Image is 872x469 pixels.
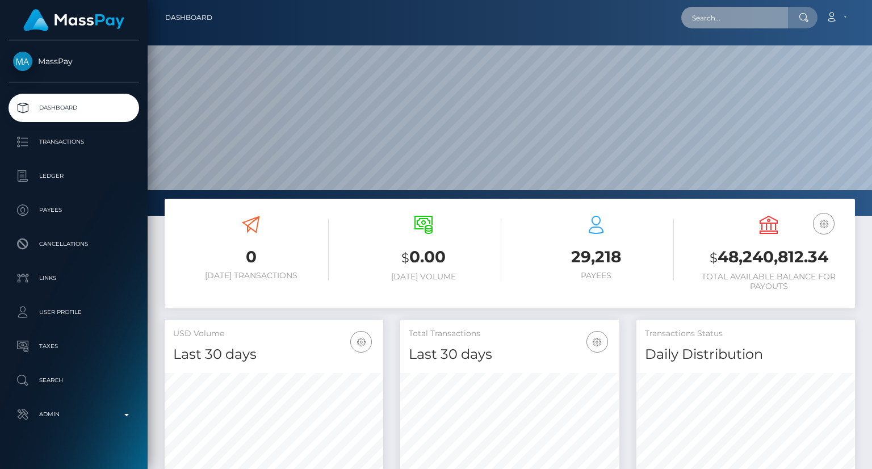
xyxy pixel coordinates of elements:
h5: Transactions Status [645,328,846,340]
a: Ledger [9,162,139,190]
a: Transactions [9,128,139,156]
h4: Last 30 days [173,345,375,365]
p: Search [13,372,135,389]
p: Cancellations [13,236,135,253]
a: Links [9,264,139,292]
a: Taxes [9,332,139,361]
a: Dashboard [9,94,139,122]
h5: USD Volume [173,328,375,340]
a: User Profile [9,298,139,326]
p: Dashboard [13,99,135,116]
h6: [DATE] Volume [346,272,501,282]
a: Search [9,366,139,395]
a: Cancellations [9,230,139,258]
h3: 48,240,812.34 [691,246,846,269]
a: Dashboard [165,6,212,30]
small: $ [401,250,409,266]
small: $ [710,250,718,266]
span: MassPay [9,56,139,66]
h4: Daily Distribution [645,345,846,365]
p: Admin [13,406,135,423]
p: User Profile [13,304,135,321]
p: Ledger [13,167,135,185]
p: Links [13,270,135,287]
input: Search... [681,7,788,28]
img: MassPay Logo [23,9,124,31]
a: Admin [9,400,139,429]
h6: [DATE] Transactions [173,271,329,280]
h4: Last 30 days [409,345,610,365]
h3: 0 [173,246,329,268]
p: Transactions [13,133,135,150]
h3: 0.00 [346,246,501,269]
h5: Total Transactions [409,328,610,340]
h6: Payees [518,271,674,280]
img: MassPay [13,52,32,71]
h6: Total Available Balance for Payouts [691,272,846,291]
a: Payees [9,196,139,224]
h3: 29,218 [518,246,674,268]
p: Payees [13,202,135,219]
p: Taxes [13,338,135,355]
